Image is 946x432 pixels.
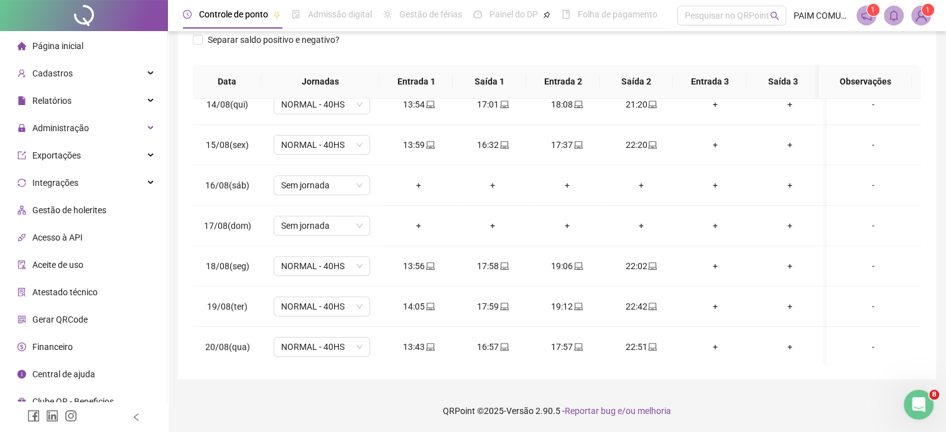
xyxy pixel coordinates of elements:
th: Entrada 2 [526,65,600,99]
span: laptop [499,342,509,351]
span: 1 [871,6,875,14]
div: 13:59 [391,138,445,152]
span: laptop [647,262,657,270]
span: Separar saldo positivo e negativo? [203,33,345,47]
span: Administração [32,123,89,133]
span: Admissão digital [308,9,372,19]
span: gift [17,397,26,406]
div: + [763,219,817,232]
span: 18/08(seg) [206,261,249,271]
span: api [17,233,26,242]
div: 22:20 [614,138,668,152]
div: 18:08 [540,98,594,111]
div: 17:59 [466,300,520,313]
span: NORMAL - 40HS [281,136,363,154]
div: 13:43 [391,340,445,354]
span: Financeiro [32,342,73,352]
span: Reportar bug e/ou melhoria [565,406,671,416]
div: - [837,259,910,273]
span: apartment [17,206,26,214]
span: NORMAL - 40HS [281,257,363,275]
span: Sem jornada [281,216,363,235]
span: dollar [17,342,26,351]
th: Saída 1 [453,65,526,99]
div: 22:02 [614,259,668,273]
span: laptop [573,140,583,149]
span: sync [17,178,26,187]
span: dashboard [473,10,482,19]
span: Integrações [32,178,78,188]
span: Acesso à API [32,232,83,242]
div: + [763,98,817,111]
span: laptop [499,262,509,270]
div: - [837,300,910,313]
span: audit [17,260,26,269]
th: Saída 3 [746,65,820,99]
span: book [562,10,570,19]
span: laptop [573,100,583,109]
sup: Atualize o seu contato no menu Meus Dados [922,4,934,16]
div: + [540,219,594,232]
th: Saída 2 [600,65,673,99]
span: file [17,96,26,105]
span: file-done [292,10,300,19]
span: laptop [573,302,583,311]
span: laptop [499,100,509,109]
span: Controle de ponto [199,9,268,19]
span: pushpin [543,11,550,19]
img: 35620 [912,6,930,25]
span: Relatórios [32,96,72,106]
span: lock [17,124,26,132]
div: 14:05 [391,300,445,313]
span: Folha de pagamento [578,9,657,19]
iframe: Intercom live chat [904,390,934,420]
div: + [689,98,743,111]
span: laptop [647,302,657,311]
div: - [837,340,910,354]
span: Aceite de uso [32,260,83,270]
div: - [837,219,910,232]
span: laptop [647,100,657,109]
div: + [763,340,817,354]
div: 17:01 [466,98,520,111]
div: 22:51 [614,340,668,354]
th: Data [193,65,261,99]
span: Página inicial [32,41,83,51]
span: Central de ajuda [32,369,95,379]
div: - [837,138,910,152]
div: 19:12 [540,300,594,313]
th: Entrada 3 [673,65,746,99]
span: 14/08(qui) [206,99,248,109]
span: laptop [573,262,583,270]
div: 13:54 [391,98,445,111]
div: + [540,178,594,192]
span: laptop [425,342,435,351]
span: PAIM COMUNICAÇÃO [794,9,849,22]
span: laptop [499,140,509,149]
div: - [837,98,910,111]
span: NORMAL - 40HS [281,95,363,114]
span: 16/08(sáb) [205,180,249,190]
span: search [770,11,779,21]
div: 17:58 [466,259,520,273]
span: instagram [65,410,77,422]
div: + [763,259,817,273]
div: 13:56 [391,259,445,273]
div: + [689,178,743,192]
span: 19/08(ter) [207,301,248,311]
span: 20/08(qua) [205,342,250,352]
span: Painel do DP [489,9,538,19]
div: + [614,178,668,192]
span: clock-circle [183,10,192,19]
span: 1 [925,6,930,14]
span: bell [888,10,899,21]
div: + [689,138,743,152]
div: + [689,300,743,313]
span: info-circle [17,370,26,379]
span: Observações [828,75,902,88]
div: - [837,178,910,192]
span: Sem jornada [281,176,363,195]
span: laptop [425,100,435,109]
span: Exportações [32,150,81,160]
span: Versão [506,406,534,416]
